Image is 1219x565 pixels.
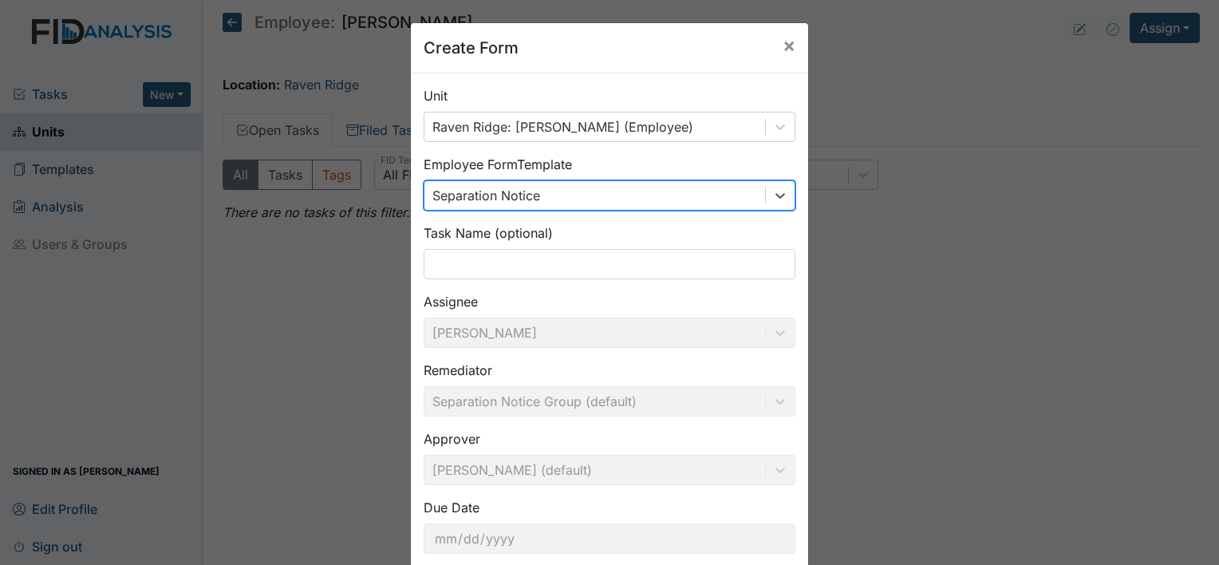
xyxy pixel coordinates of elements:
[424,361,492,380] label: Remediator
[424,36,519,60] h5: Create Form
[432,117,693,136] div: Raven Ridge: [PERSON_NAME] (Employee)
[424,223,553,243] label: Task Name (optional)
[424,86,448,105] label: Unit
[770,23,808,68] button: Close
[424,429,480,448] label: Approver
[432,186,540,205] div: Separation Notice
[424,155,572,174] label: Employee Form Template
[783,34,795,57] span: ×
[424,292,478,311] label: Assignee
[424,498,479,517] label: Due Date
